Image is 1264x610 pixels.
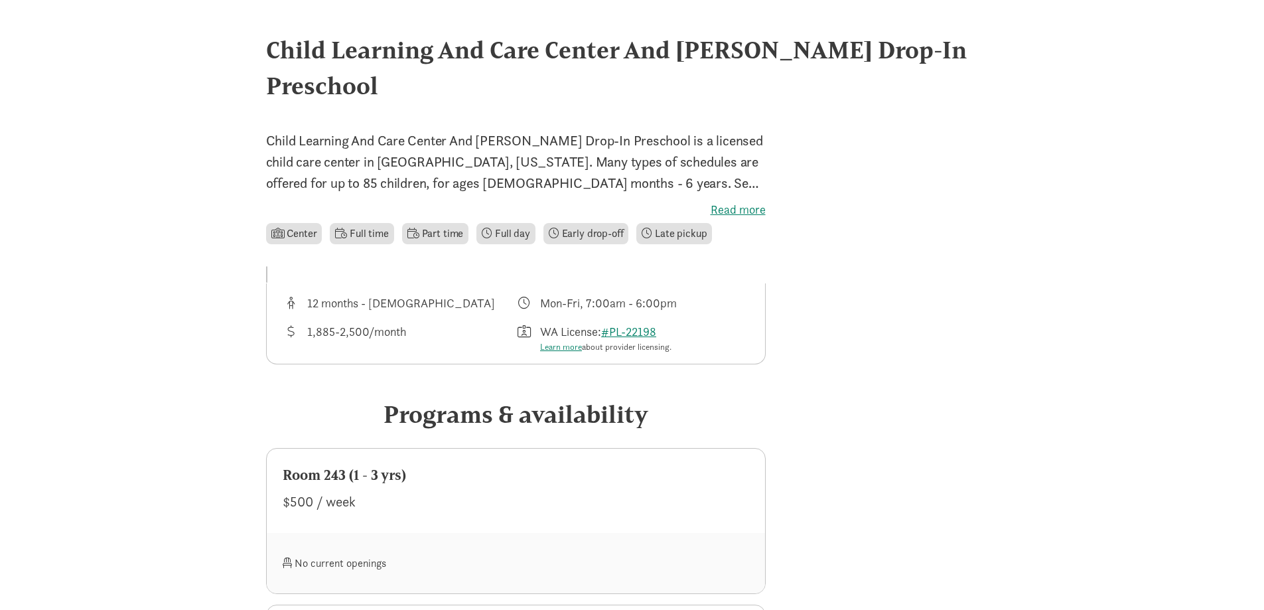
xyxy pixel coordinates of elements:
[266,32,999,104] div: Child Learning And Care Center And [PERSON_NAME] Drop-In Preschool
[283,465,749,486] div: Room 243 (1 - 3 yrs)
[266,202,766,218] label: Read more
[283,549,516,577] div: No current openings
[283,491,749,512] div: $500 / week
[540,341,582,352] a: Learn more
[283,323,516,354] div: Average tuition for this program
[307,323,406,354] div: 1,885-2,500/month
[476,223,535,244] li: Full day
[601,324,656,339] a: #PL-22198
[516,323,749,354] div: License number
[266,130,766,194] p: Child Learning And Care Center And [PERSON_NAME] Drop-In Preschool is a licensed child care cente...
[307,294,495,312] div: 12 months - [DEMOGRAPHIC_DATA]
[330,223,393,244] li: Full time
[540,323,671,354] div: WA License:
[540,341,671,354] div: about provider licensing.
[540,294,677,312] div: Mon-Fri, 7:00am - 6:00pm
[266,396,766,432] div: Programs & availability
[543,223,629,244] li: Early drop-off
[402,223,468,244] li: Part time
[636,223,712,244] li: Late pickup
[516,294,749,312] div: Class schedule
[283,294,516,312] div: Age range for children that this provider cares for
[266,223,322,244] li: Center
